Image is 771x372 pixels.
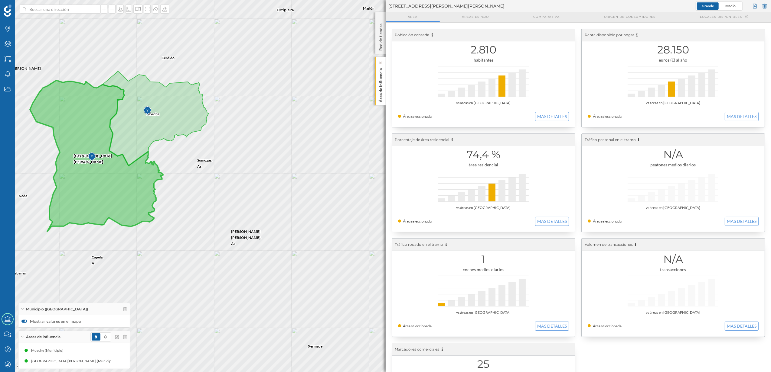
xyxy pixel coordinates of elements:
div: habitantes [398,57,569,63]
span: Área seleccionada [593,324,622,328]
button: MAS DETALLES [725,217,759,226]
span: Área seleccionada [403,219,432,223]
div: [GEOGRAPHIC_DATA][PERSON_NAME] (Municipio) [31,358,119,364]
div: Marcadores comerciales [392,343,575,356]
span: Área seleccionada [593,219,622,223]
div: coches medios diarios [398,267,569,273]
p: Área de influencia [377,66,384,102]
div: vs áreas en [GEOGRAPHIC_DATA] [398,309,569,316]
span: Área seleccionada [593,114,622,119]
h1: 25 [398,358,569,370]
label: Mostrar valores en el mapa [21,318,127,324]
div: peatones medios diarios [588,162,759,168]
img: Marker [144,105,151,117]
span: Medio [725,4,736,8]
span: Áreas de influencia [26,334,60,340]
h1: 28.150 [588,44,759,56]
div: Moeche (Municipio) [31,348,67,354]
span: Áreas espejo [462,14,489,19]
div: vs áreas en [GEOGRAPHIC_DATA] [588,309,759,316]
span: Origen de consumidores [604,14,655,19]
button: MAS DETALLES [725,112,759,121]
h1: 2.810 [398,44,569,56]
div: vs áreas en [GEOGRAPHIC_DATA] [588,205,759,211]
div: Población censada [392,29,575,41]
button: MAS DETALLES [535,322,569,331]
div: vs áreas en [GEOGRAPHIC_DATA] [588,100,759,106]
div: área residencial [398,162,569,168]
span: Area [408,14,417,19]
button: MAS DETALLES [535,217,569,226]
span: Área seleccionada [403,114,432,119]
div: euros (€) al año [588,57,759,63]
button: MAS DETALLES [535,112,569,121]
p: Red de tiendas [377,21,384,51]
div: vs áreas en [GEOGRAPHIC_DATA] [398,205,569,211]
h1: N/A [588,149,759,160]
div: Tráfico peatonal en el tramo [582,134,765,146]
div: vs áreas en [GEOGRAPHIC_DATA] [398,100,569,106]
div: Tráfico rodado en el tramo [392,239,575,251]
div: Renta disponible por hogar [582,29,765,41]
span: Soporte [12,4,34,10]
span: [STREET_ADDRESS][PERSON_NAME][PERSON_NAME] [389,3,505,9]
span: Municipio ([GEOGRAPHIC_DATA]) [26,306,88,312]
span: Comparativa [533,14,560,19]
h1: 74,4 % [398,149,569,160]
div: transacciones [588,267,759,273]
div: Volumen de transacciones [582,239,765,251]
h1: N/A [588,254,759,265]
span: Locales disponibles [700,14,742,19]
button: MAS DETALLES [725,322,759,331]
img: Marker [88,151,96,163]
div: Porcentaje de área residencial [392,134,575,146]
span: Área seleccionada [403,324,432,328]
img: Geoblink Logo [4,5,11,17]
span: Grande [702,4,714,8]
h1: 1 [398,254,569,265]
